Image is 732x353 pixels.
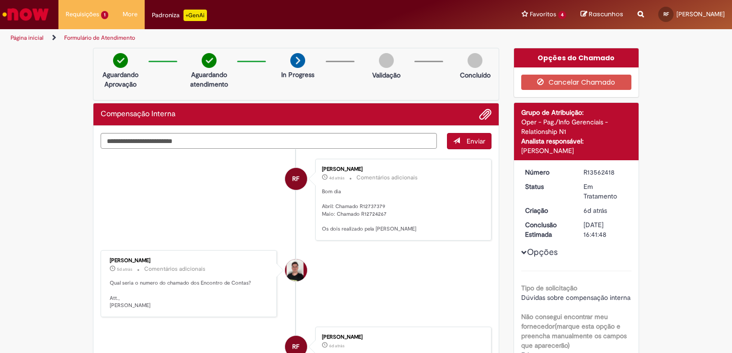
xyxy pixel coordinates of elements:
[379,53,394,68] img: img-circle-grey.png
[66,10,99,19] span: Requisições
[447,133,492,149] button: Enviar
[521,146,632,155] div: [PERSON_NAME]
[7,29,481,47] ul: Trilhas de página
[285,168,307,190] div: Ranilson Ferreira
[558,11,566,19] span: 4
[583,206,628,215] div: 24/09/2025 11:11:11
[521,136,632,146] div: Analista responsável:
[329,175,344,181] time: 26/09/2025 10:01:07
[117,266,132,272] span: 5d atrás
[521,75,632,90] button: Cancelar Chamado
[110,279,269,309] p: Qual seria o numero do chamado dos Encontro de Contas? Att., [PERSON_NAME]
[514,48,639,67] div: Opções do Chamado
[322,166,481,172] div: [PERSON_NAME]
[329,343,344,349] span: 6d atrás
[97,70,144,89] p: Aguardando Aprovação
[101,11,108,19] span: 1
[521,312,627,350] b: Não consegui encontrar meu fornecedor(marque esta opção e preencha manualmente os campos que apar...
[152,10,207,21] div: Padroniza
[583,206,607,215] time: 24/09/2025 11:11:11
[521,108,632,117] div: Grupo de Atribuição:
[530,10,556,19] span: Favoritos
[583,206,607,215] span: 6d atrás
[372,70,400,80] p: Validação
[202,53,217,68] img: check-circle-green.png
[583,220,628,239] div: [DATE] 16:41:48
[521,293,630,302] span: Dúvidas sobre compensação interna
[322,188,481,233] p: Bom dia Abril: Chamado R12737379 Maio: Chamado R12724267 Os dois realizado pela [PERSON_NAME]
[292,167,299,190] span: RF
[329,343,344,349] time: 24/09/2025 11:10:39
[110,258,269,264] div: [PERSON_NAME]
[581,10,623,19] a: Rascunhos
[589,10,623,19] span: Rascunhos
[356,174,418,182] small: Comentários adicionais
[1,5,50,24] img: ServiceNow
[322,334,481,340] div: [PERSON_NAME]
[183,10,207,21] p: +GenAi
[518,206,577,215] dt: Criação
[583,182,628,201] div: Em Tratamento
[329,175,344,181] span: 4d atrás
[518,182,577,191] dt: Status
[285,259,307,281] div: Matheus Henrique Drudi
[467,137,485,145] span: Enviar
[117,266,132,272] time: 24/09/2025 17:30:33
[521,284,577,292] b: Tipo de solicitação
[518,220,577,239] dt: Conclusão Estimada
[583,167,628,177] div: R13562418
[113,53,128,68] img: check-circle-green.png
[64,34,135,42] a: Formulário de Atendimento
[186,70,232,89] p: Aguardando atendimento
[460,70,491,80] p: Concluído
[479,108,492,121] button: Adicionar anexos
[468,53,482,68] img: img-circle-grey.png
[101,133,437,149] textarea: Digite sua mensagem aqui...
[521,117,632,136] div: Oper - Pag./Info Gerenciais - Relationship N1
[518,167,577,177] dt: Número
[123,10,137,19] span: More
[101,110,175,119] h2: Compensação Interna Histórico de tíquete
[11,34,44,42] a: Página inicial
[144,265,206,273] small: Comentários adicionais
[290,53,305,68] img: arrow-next.png
[281,70,314,79] p: In Progress
[676,10,725,18] span: [PERSON_NAME]
[663,11,669,17] span: RF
